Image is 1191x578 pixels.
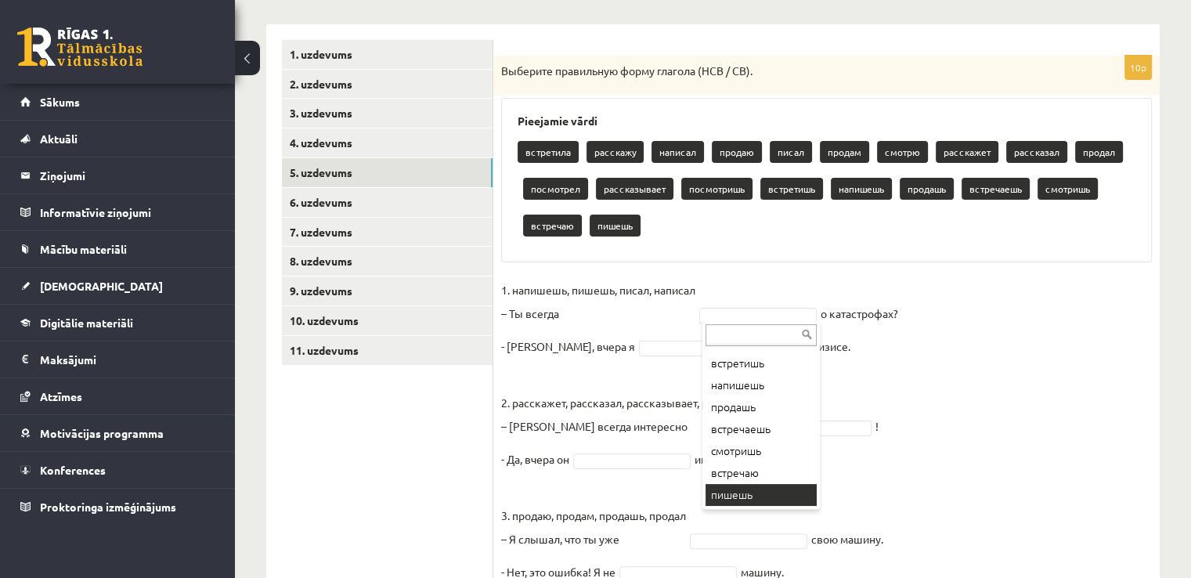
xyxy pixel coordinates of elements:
[706,352,817,374] div: встретишь
[706,484,817,506] div: пишешь
[706,396,817,418] div: продашь
[706,418,817,440] div: встречаешь
[706,374,817,396] div: напишешь
[706,440,817,462] div: смотришь
[706,462,817,484] div: встречаю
